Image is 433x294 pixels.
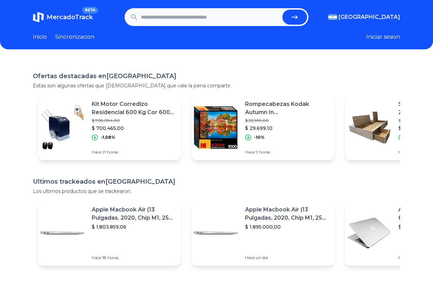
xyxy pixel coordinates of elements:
[339,13,400,21] span: [GEOGRAPHIC_DATA]
[245,149,329,155] p: Hace 2 horas
[245,255,329,260] p: Hace un día
[33,12,44,23] img: MercadoTrack
[82,7,98,14] span: BETA
[38,95,181,160] a: Featured imageKit Motor Corredizo Residencial 600 Kg Cor 600 Actelsa$ 708.094,00$ 700.465,00-1,08...
[47,13,93,21] span: MercadoTrack
[345,209,393,257] img: Featured image
[33,71,400,81] h1: Ofertas destacadas en [GEOGRAPHIC_DATA]
[92,125,175,132] p: $ 700.465,00
[38,209,86,257] img: Featured image
[366,33,400,41] button: Iniciar sesion
[328,13,400,21] button: [GEOGRAPHIC_DATA]
[254,135,265,140] p: -10%
[33,12,93,23] a: MercadoTrackBETA
[192,95,334,160] a: Featured imageRompecabezas Kodak Autumn In [GEOGRAPHIC_DATA], [US_STATE] De 1000 Piezas$ 32.999,0...
[92,255,175,260] p: Hace 18 horas
[92,206,175,222] p: Apple Macbook Air (13 Pulgadas, 2020, Chip M1, 256 Gb De Ssd, 8 Gb De Ram) - Plata
[245,206,329,222] p: Apple Macbook Air (13 Pulgadas, 2020, Chip M1, 256 Gb De Ssd, 8 Gb De Ram) - Plata
[38,103,86,151] img: Featured image
[92,149,175,155] p: Hace 21 horas
[55,33,94,41] a: Sincronizacion
[92,223,175,230] p: $ 1.803.859,06
[101,135,115,140] p: -1,08%
[33,188,400,195] p: Los ultimos productos que se trackearon.
[328,14,337,20] img: Argentina
[192,200,334,266] a: Featured imageApple Macbook Air (13 Pulgadas, 2020, Chip M1, 256 Gb De Ssd, 8 Gb De Ram) - Plata$...
[33,33,47,41] a: Inicio
[192,103,240,151] img: Featured image
[38,200,181,266] a: Featured imageApple Macbook Air (13 Pulgadas, 2020, Chip M1, 256 Gb De Ssd, 8 Gb De Ram) - Plata$...
[33,177,400,186] h1: Ultimos trackeados en [GEOGRAPHIC_DATA]
[245,118,329,123] p: $ 32.999,00
[245,100,329,117] p: Rompecabezas Kodak Autumn In [GEOGRAPHIC_DATA], [US_STATE] De 1000 Piezas
[92,118,175,123] p: $ 708.094,00
[245,125,329,132] p: $ 29.699,10
[33,82,400,89] p: Estas son algunas ofertas que [DEMOGRAPHIC_DATA] que vale la pena compartir.
[192,209,240,257] img: Featured image
[245,223,329,230] p: $ 1.895.000,00
[345,103,393,151] img: Featured image
[92,100,175,117] p: Kit Motor Corredizo Residencial 600 Kg Cor 600 Actelsa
